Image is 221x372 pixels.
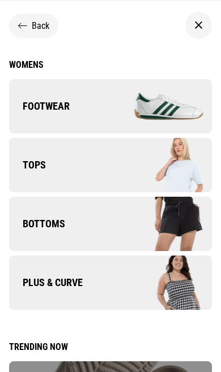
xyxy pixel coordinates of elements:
span: Plus & Curve [9,276,83,289]
span: Footwear [9,100,70,113]
button: Open LiveChat chat widget [9,5,43,38]
span: Tops [9,158,46,172]
a: Plus & Curve Company [9,256,212,310]
span: Bottoms [9,217,65,231]
a: Bottoms Company [9,197,212,251]
a: Womens [9,59,212,70]
div: Trending now [9,341,212,352]
span: Back [32,20,49,31]
img: Company [110,196,212,252]
a: Footwear Company [9,79,212,133]
a: Tops Company [9,138,212,192]
img: Company [110,254,212,310]
img: Company [110,78,212,134]
img: Company [110,137,212,193]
